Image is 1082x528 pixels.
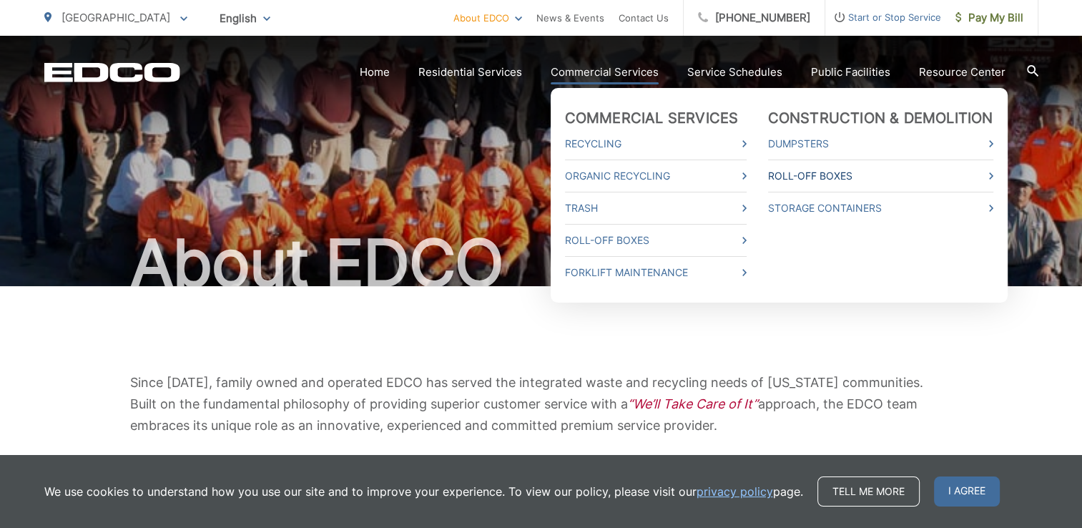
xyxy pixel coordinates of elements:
span: English [209,6,281,31]
a: Roll-Off Boxes [768,167,993,185]
span: I agree [934,476,1000,507]
a: News & Events [536,9,604,26]
a: Organic Recycling [565,167,747,185]
a: Storage Containers [768,200,993,217]
a: Forklift Maintenance [565,264,747,281]
a: Commercial Services [565,109,739,127]
span: [GEOGRAPHIC_DATA] [62,11,170,24]
span: Pay My Bill [955,9,1023,26]
a: About EDCO [453,9,522,26]
a: privacy policy [697,483,773,500]
h1: About EDCO [44,228,1038,299]
a: Residential Services [418,64,522,81]
a: Resource Center [919,64,1005,81]
a: Roll-Off Boxes [565,232,747,249]
p: We use cookies to understand how you use our site and to improve your experience. To view our pol... [44,483,803,500]
a: Service Schedules [687,64,782,81]
a: Home [360,64,390,81]
p: Since [DATE], family owned and operated EDCO has served the integrated waste and recycling needs ... [130,372,953,436]
em: “We’ll Take Care of It” [628,396,758,411]
a: Construction & Demolition [768,109,993,127]
a: EDCD logo. Return to the homepage. [44,62,180,82]
a: Public Facilities [811,64,890,81]
a: Contact Us [619,9,669,26]
a: Dumpsters [768,135,993,152]
a: Recycling [565,135,747,152]
a: Trash [565,200,747,217]
a: Commercial Services [551,64,659,81]
a: Tell me more [817,476,920,507]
